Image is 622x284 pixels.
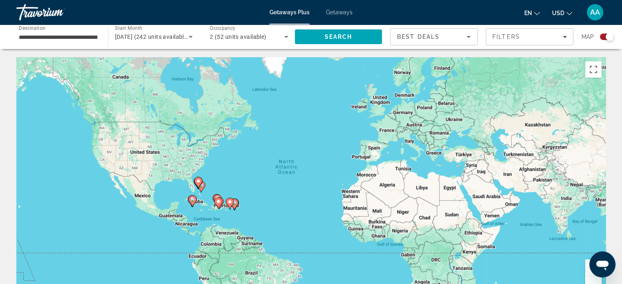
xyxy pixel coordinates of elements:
[589,251,615,277] iframe: Button to launch messaging window
[269,9,310,16] a: Getaways Plus
[486,28,573,45] button: Filters
[552,7,572,19] button: Change currency
[584,4,606,21] button: User Menu
[585,61,602,78] button: Toggle fullscreen view
[524,7,540,19] button: Change language
[16,2,98,23] a: Travorium
[210,25,236,31] span: Occupancy
[324,34,352,40] span: Search
[552,10,564,16] span: USD
[397,32,471,42] mat-select: Sort by
[19,32,97,42] input: Select destination
[585,259,602,276] button: Zoom in
[19,25,45,31] span: Destination
[295,29,382,44] button: Search
[115,34,189,40] span: [DATE] (242 units available)
[115,25,142,31] span: Start Month
[582,31,594,42] span: Map
[210,34,267,40] span: 2 (52 units available)
[326,9,353,16] a: Getaways
[590,8,600,16] span: AA
[397,34,440,40] span: Best Deals
[492,34,520,40] span: Filters
[524,10,532,16] span: en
